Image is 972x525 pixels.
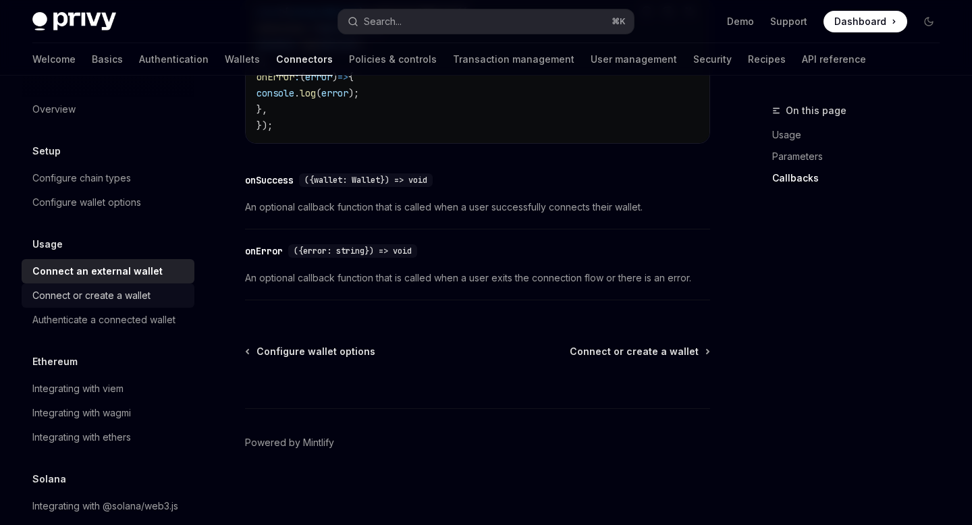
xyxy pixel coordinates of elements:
span: error [321,87,348,99]
span: Connect or create a wallet [570,345,699,358]
span: { [348,71,354,83]
button: Open search [338,9,633,34]
span: ) [332,71,337,83]
span: Configure wallet options [256,345,375,358]
a: Configure wallet options [22,190,194,215]
span: => [337,71,348,83]
span: Dashboard [834,15,886,28]
a: Policies & controls [349,43,437,76]
h5: Setup [32,143,61,159]
span: }, [256,103,267,115]
a: Connect or create a wallet [22,283,194,308]
span: ); [348,87,359,99]
span: log [300,87,316,99]
div: Authenticate a connected wallet [32,312,175,328]
div: Integrating with ethers [32,429,131,445]
img: dark logo [32,12,116,31]
a: Configure wallet options [246,345,375,358]
span: An optional callback function that is called when a user successfully connects their wallet. [245,199,710,215]
div: Integrating with wagmi [32,405,131,421]
span: An optional callback function that is called when a user exits the connection flow or there is an... [245,270,710,286]
div: Configure wallet options [32,194,141,211]
button: Toggle dark mode [918,11,940,32]
span: ( [300,71,305,83]
a: Support [770,15,807,28]
h5: Solana [32,471,66,487]
a: User management [591,43,677,76]
a: Configure chain types [22,166,194,190]
a: Recipes [748,43,786,76]
a: Integrating with @solana/web3.js [22,494,194,518]
a: Transaction management [453,43,574,76]
a: Integrating with wagmi [22,401,194,425]
div: Integrating with @solana/web3.js [32,498,178,514]
a: Connect or create a wallet [570,345,709,358]
a: Authentication [139,43,209,76]
a: Parameters [772,146,950,167]
a: Demo [727,15,754,28]
span: console [256,87,294,99]
span: ({wallet: Wallet}) => void [304,175,427,186]
a: Powered by Mintlify [245,436,334,449]
a: Callbacks [772,167,950,189]
span: : [294,71,300,83]
h5: Usage [32,236,63,252]
a: Integrating with ethers [22,425,194,449]
span: error [305,71,332,83]
span: ⌘ K [612,16,626,27]
span: ({error: string}) => void [294,246,412,256]
div: Integrating with viem [32,381,124,397]
a: Integrating with viem [22,377,194,401]
div: Connect or create a wallet [32,287,151,304]
div: Configure chain types [32,170,131,186]
div: Search... [364,13,402,30]
h5: Ethereum [32,354,78,370]
div: Connect an external wallet [32,263,163,279]
a: Connect an external wallet [22,259,194,283]
div: onError [245,244,283,258]
div: onSuccess [245,173,294,187]
a: Usage [772,124,950,146]
span: ( [316,87,321,99]
a: Dashboard [823,11,907,32]
a: Authenticate a connected wallet [22,308,194,332]
span: . [294,87,300,99]
span: onError [256,71,294,83]
span: On this page [786,103,846,119]
div: Overview [32,101,76,117]
span: }); [256,119,273,132]
a: Wallets [225,43,260,76]
a: Overview [22,97,194,121]
a: Connectors [276,43,333,76]
a: Security [693,43,732,76]
a: API reference [802,43,866,76]
a: Basics [92,43,123,76]
a: Welcome [32,43,76,76]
